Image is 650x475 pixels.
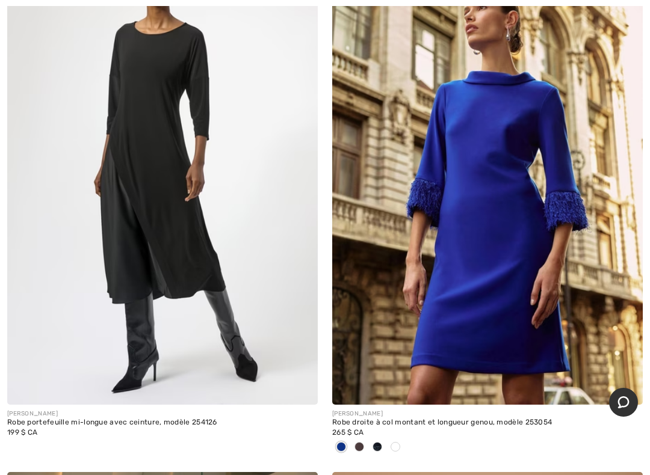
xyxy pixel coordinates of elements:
[7,418,217,426] font: Robe portefeuille mi-longue avec ceinture, modèle 254126
[386,438,404,458] div: Cosmos
[609,388,638,418] iframe: Ouvre un widget où vous pouvez discuter avec l'un de nos agents
[332,418,552,426] font: Robe droite à col montant et longueur genou, modèle 253054
[332,428,364,437] font: 265 $ CA
[368,438,386,458] div: Bleu nuit
[350,438,368,458] div: Moka
[7,428,37,437] font: 199 $ CA
[332,410,383,417] font: [PERSON_NAME]
[332,438,350,458] div: Saphir Royal 163
[7,410,58,417] font: [PERSON_NAME]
